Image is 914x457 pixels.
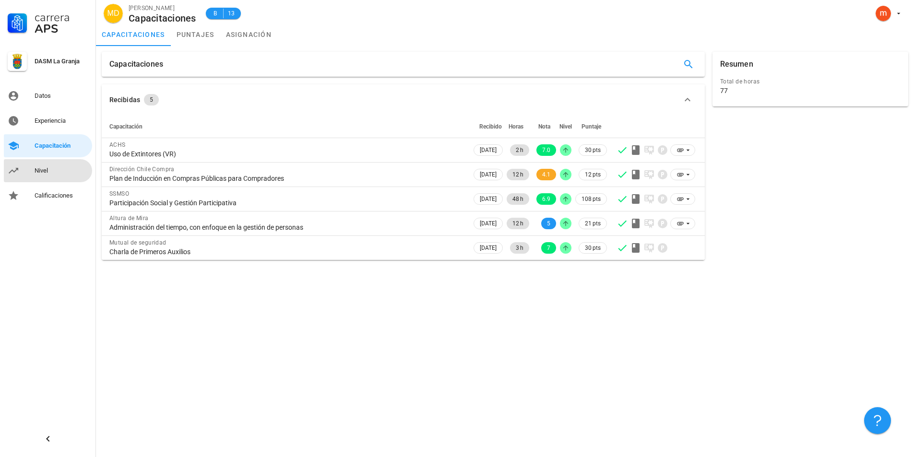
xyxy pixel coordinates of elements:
span: 12 h [512,218,523,229]
span: ACHS [109,141,126,148]
div: Charla de Primeros Auxilios [109,247,464,256]
span: [DATE] [480,243,497,253]
div: avatar [104,4,123,23]
span: [DATE] [480,145,497,155]
span: 4.1 [542,169,550,180]
span: Dirección Chile Compra [109,166,175,173]
th: Recibido [472,115,505,138]
th: Capacitación [102,115,472,138]
span: SSMSO [109,190,129,197]
span: Nivel [559,123,572,130]
a: puntajes [171,23,220,46]
div: Recibidas [109,94,140,105]
button: Recibidas 5 [102,84,705,115]
div: Total de horas [720,77,901,86]
div: Administración del tiempo, con enfoque en la gestión de personas [109,223,464,232]
span: 12 pts [585,170,601,179]
span: Capacitación [109,123,142,130]
span: Nota [538,123,550,130]
div: APS [35,23,88,35]
div: Plan de Inducción en Compras Públicas para Compradores [109,174,464,183]
th: Nivel [558,115,573,138]
div: Datos [35,92,88,100]
div: Participación Social y Gestión Participativa [109,199,464,207]
span: 7 [547,242,550,254]
span: 30 pts [585,145,601,155]
div: Capacitación [35,142,88,150]
span: [DATE] [480,218,497,229]
span: MD [107,4,119,23]
span: 21 pts [585,219,601,228]
div: Capacitaciones [109,52,163,77]
span: 2 h [516,144,523,156]
th: Horas [505,115,531,138]
a: asignación [220,23,278,46]
span: 12 h [512,169,523,180]
span: 13 [227,9,235,18]
span: 3 h [516,242,523,254]
span: [DATE] [480,169,497,180]
span: Horas [509,123,523,130]
th: Nota [531,115,558,138]
span: Altura de Mira [109,215,149,222]
div: avatar [876,6,891,21]
div: Experiencia [35,117,88,125]
div: Uso de Extintores (VR) [109,150,464,158]
a: Experiencia [4,109,92,132]
th: Puntaje [573,115,609,138]
span: B [212,9,219,18]
div: Calificaciones [35,192,88,199]
a: Nivel [4,159,92,182]
span: 48 h [512,193,523,205]
span: Mutual de seguridad [109,239,166,246]
div: Capacitaciones [129,13,196,23]
span: 6.9 [542,193,550,205]
div: DASM La Granja [35,58,88,65]
span: Puntaje [582,123,601,130]
div: 77 [720,86,728,95]
div: [PERSON_NAME] [129,3,196,13]
span: 5 [150,94,153,105]
span: 30 pts [585,243,601,253]
a: Capacitación [4,134,92,157]
span: [DATE] [480,194,497,204]
span: 7.0 [542,144,550,156]
a: Calificaciones [4,184,92,207]
span: Recibido [479,123,502,130]
div: Resumen [720,52,753,77]
a: capacitaciones [96,23,171,46]
div: Nivel [35,167,88,175]
div: Carrera [35,12,88,23]
span: 5 [547,218,550,229]
span: 108 pts [582,194,601,204]
a: Datos [4,84,92,107]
